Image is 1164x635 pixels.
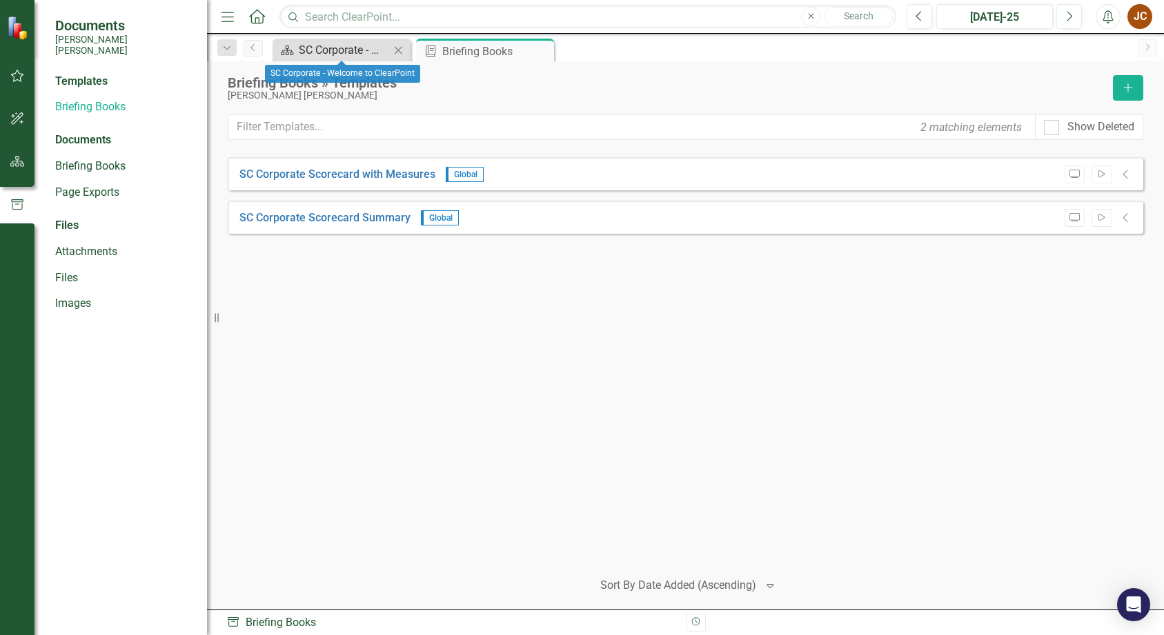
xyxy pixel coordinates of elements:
small: [PERSON_NAME] [PERSON_NAME] [55,34,193,57]
div: Templates [55,74,193,90]
button: JC [1127,4,1152,29]
span: Global [421,210,459,225]
a: SC Corporate - Welcome to ClearPoint [276,41,390,59]
div: Show Deleted [1067,119,1134,135]
input: Search ClearPoint... [279,5,896,29]
a: Files [55,270,193,286]
button: Search [824,7,893,26]
div: [PERSON_NAME] [PERSON_NAME] [228,90,1106,101]
div: [DATE]-25 [941,9,1048,26]
div: Files [55,218,193,234]
div: Briefing Books [226,615,675,631]
div: Briefing Books » Templates [228,75,1106,90]
a: Briefing Books [55,99,193,115]
a: Attachments [55,244,193,260]
button: [DATE]-25 [936,4,1053,29]
span: Search [844,10,874,21]
span: Documents [55,17,193,34]
input: Filter Templates... [228,114,1036,140]
span: Global [446,167,484,182]
div: Open Intercom Messenger [1117,588,1150,621]
div: SC Corporate - Welcome to ClearPoint [299,41,390,59]
div: 2 matching elements [917,116,1025,139]
div: Documents [55,132,193,148]
div: SC Corporate - Welcome to ClearPoint [265,65,420,83]
a: Images [55,296,193,312]
div: Briefing Books [442,43,551,60]
a: Page Exports [55,185,193,201]
a: SC Corporate Scorecard Summary [239,210,411,226]
a: Briefing Books [55,159,193,174]
img: ClearPoint Strategy [7,16,31,40]
a: SC Corporate Scorecard with Measures [239,167,435,183]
